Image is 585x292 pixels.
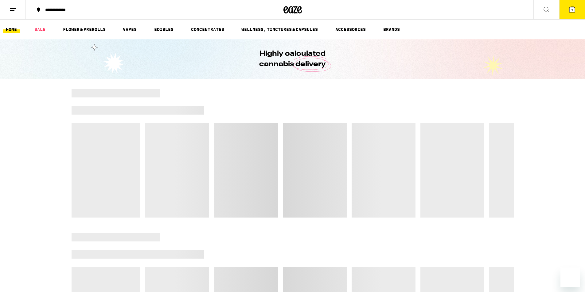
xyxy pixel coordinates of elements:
iframe: Button to launch messaging window [560,267,580,287]
h1: Highly calculated cannabis delivery [242,49,343,70]
button: 2 [559,0,585,19]
a: EDIBLES [151,26,177,33]
a: ACCESSORIES [332,26,369,33]
a: BRANDS [380,26,403,33]
span: 2 [571,8,573,12]
a: WELLNESS, TINCTURES & CAPSULES [238,26,321,33]
a: CONCENTRATES [188,26,227,33]
a: FLOWER & PREROLLS [60,26,109,33]
a: SALE [31,26,49,33]
a: HOME [3,26,20,33]
a: VAPES [120,26,140,33]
